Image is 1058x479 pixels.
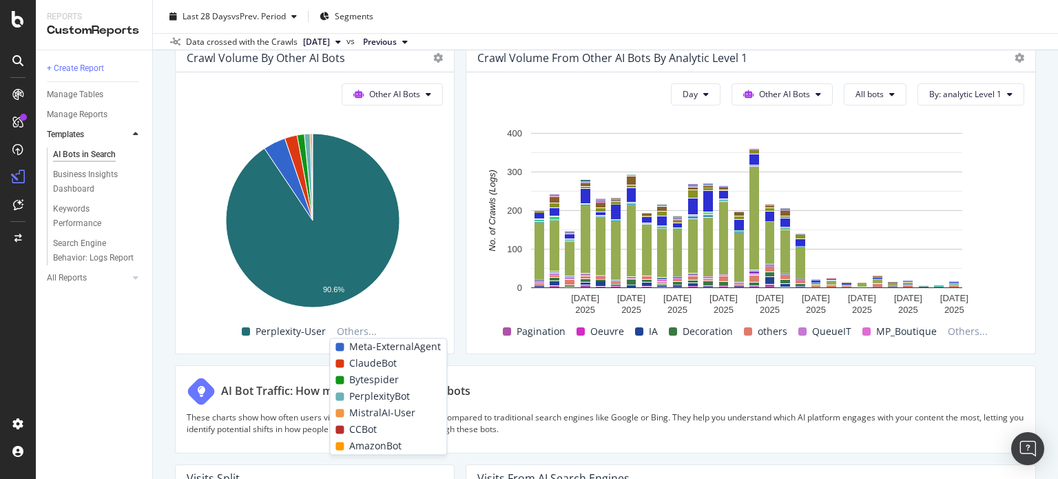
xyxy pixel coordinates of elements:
[477,126,1017,320] svg: A chart.
[517,283,522,293] text: 0
[346,35,357,48] span: vs
[617,293,645,303] text: [DATE]
[53,147,116,162] div: AI Bots in Search
[187,411,1024,435] p: These charts show how often users visit your website from AI bots, compared to traditional search...
[917,83,1024,105] button: By: analytic Level 1
[53,167,132,196] div: Business Insights Dashboard
[876,323,937,340] span: MP_Boutique
[349,338,441,355] span: Meta-ExternalAgent
[187,51,345,65] div: Crawl Volume by Other AI Bots
[812,323,851,340] span: QueueIT
[183,10,231,22] span: Last 28 Days
[855,88,884,100] span: All bots
[683,323,733,340] span: Decoration
[47,271,87,285] div: All Reports
[844,83,906,105] button: All bots
[53,236,134,265] div: Search Engine Behavior: Logs Report
[53,236,143,265] a: Search Engine Behavior: Logs Report
[1011,432,1044,465] div: Open Intercom Messenger
[667,305,687,315] text: 2025
[175,44,455,354] div: Crawl Volume by Other AI BotsOther AI BotsA chart.Perplexity-UserOthers...
[894,293,922,303] text: [DATE]
[164,6,302,28] button: Last 28 DaysvsPrev. Period
[221,383,470,399] div: AI Bot Traffic: How many visits are from AI bots
[683,88,698,100] span: Day
[47,108,143,122] a: Manage Reports
[575,305,595,315] text: 2025
[942,323,993,340] span: Others...
[349,388,410,405] span: PerplexityBot
[507,205,522,216] text: 200
[298,34,346,50] button: [DATE]
[671,83,720,105] button: Day
[349,355,397,371] span: ClaudeBot
[331,323,382,340] span: Others...
[590,323,624,340] span: Oeuvre
[47,88,103,102] div: Manage Tables
[944,305,964,315] text: 2025
[802,293,830,303] text: [DATE]
[929,88,1002,100] span: By: analytic Level 1
[47,61,104,76] div: + Create Report
[759,88,810,100] span: Other AI Bots
[47,11,141,23] div: Reports
[47,128,84,142] div: Templates
[349,438,402,454] span: AmazonBot
[852,305,872,315] text: 2025
[53,202,143,231] a: Keywords Performance
[663,293,692,303] text: [DATE]
[187,126,439,320] svg: A chart.
[53,167,143,196] a: Business Insights Dashboard
[760,305,780,315] text: 2025
[507,244,522,254] text: 100
[349,371,399,388] span: Bytespider
[756,293,784,303] text: [DATE]
[806,305,826,315] text: 2025
[571,293,599,303] text: [DATE]
[175,365,1036,453] div: AI Bot Traffic: How many visits are from AI botsThese charts show how often users visit your webs...
[714,305,734,315] text: 2025
[349,405,415,421] span: MistralAI-User
[256,323,326,340] span: Perplexity-User
[335,10,373,22] span: Segments
[349,421,377,438] span: CCBot
[732,83,833,105] button: Other AI Bots
[47,23,141,39] div: CustomReports
[940,293,968,303] text: [DATE]
[898,305,918,315] text: 2025
[357,34,413,50] button: Previous
[649,323,658,340] span: IA
[709,293,738,303] text: [DATE]
[47,61,143,76] a: + Create Report
[363,36,397,48] span: Previous
[507,167,522,177] text: 300
[314,6,379,28] button: Segments
[186,36,298,48] div: Data crossed with the Crawls
[369,88,420,100] span: Other AI Bots
[53,147,143,162] a: AI Bots in Search
[477,51,747,65] div: Crawl Volume from Other AI Bots by analytic Level 1
[342,83,443,105] button: Other AI Bots
[53,202,130,231] div: Keywords Performance
[621,305,641,315] text: 2025
[303,36,330,48] span: 2025 Aug. 1st
[323,285,344,294] text: 90.6%
[47,271,129,285] a: All Reports
[47,128,129,142] a: Templates
[487,170,497,251] text: No. of Crawls (Logs)
[758,323,787,340] span: others
[507,128,522,139] text: 400
[517,323,566,340] span: Pagination
[848,293,876,303] text: [DATE]
[231,10,286,22] span: vs Prev. Period
[47,88,143,102] a: Manage Tables
[466,44,1036,354] div: Crawl Volume from Other AI Bots by analytic Level 1DayOther AI BotsAll botsBy: analytic Level 1A ...
[47,108,107,122] div: Manage Reports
